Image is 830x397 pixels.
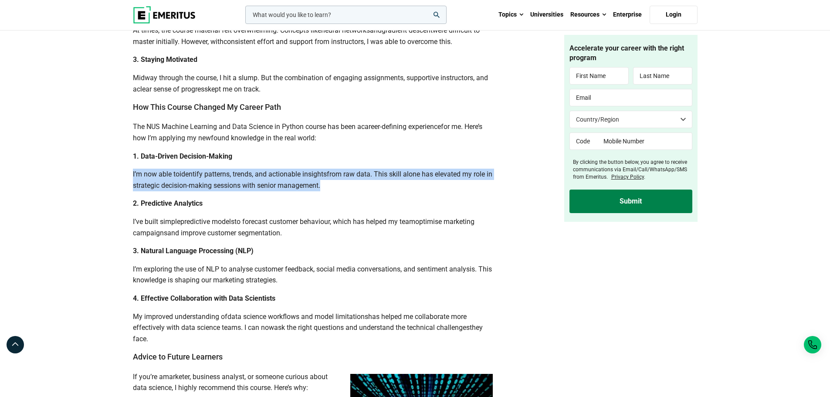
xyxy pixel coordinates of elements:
span: I’m now able to [133,170,180,178]
span: , I was able to overcome this. [364,37,452,46]
span: kept me on track. [208,85,261,93]
span: from raw data. This skill alone has elevated my role in strategic decision-making sessions with s... [133,170,492,190]
b: 1. Data-Driven Decision-Making [133,152,232,160]
span: I’ve built simple [133,217,180,226]
b: 4. Effective Collaboration with Data Scientists [133,294,275,302]
span: and [370,26,382,34]
input: Submit [569,190,692,213]
p: predictive models optimise marketing campaigns [133,216,493,238]
span: My improved understanding of [133,312,227,321]
span: , I highly recommend this course. Here’s why: [172,383,308,392]
span: were difficult to master initially. However, with [133,26,480,46]
h4: Accelerate your career with the right program [569,44,692,63]
input: woocommerce-product-search-field-0 [245,6,447,24]
span: they face. [133,323,483,343]
input: First Name [569,68,629,85]
p: career-defining experience [133,121,493,143]
b: 2. Predictive Analytics [133,199,203,207]
select: Country [569,111,692,129]
span: The NUS Machine Learning and Data Science in Python course has been a [133,122,361,131]
b: Advice to Future Learners [133,352,223,361]
input: Last Name [633,68,692,85]
span: and improve customer segmentation. [167,229,282,237]
span: I’m exploring the use of NLP to analyse customer feedback, social media conversations, and sentim... [133,265,492,285]
p: neural networks gradient descent consistent effort and support from instructors [133,25,493,47]
p: data science workflows and model limitations ask the right questions and understand the technical... [133,311,493,345]
span: to forecast customer behaviour, which has helped my team [234,217,415,226]
input: Code [569,133,598,150]
b: 3. Natural Language Processing (NLP) [133,247,254,255]
input: Mobile Number [597,133,692,150]
p: clear sense of progress [133,72,493,95]
span: If you’re a [133,373,163,381]
label: By clicking the button below, you agree to receive communications via Email/Call/WhatsApp/SMS fro... [573,159,692,181]
p: identify patterns, trends, and actionable insights [133,169,493,191]
p: marketer, business analyst, or someone curious about data science [133,371,493,394]
a: Login [650,6,698,24]
span: At times, the course material felt overwhelming. Concepts like [133,26,321,34]
input: Email [569,89,692,107]
b: How This Course Changed My Career Path [133,102,281,112]
b: 3. Staying Motivated [133,55,197,64]
span: Midway through the course, I hit a slump. But the combination of engaging assignments, supportive... [133,74,488,93]
a: Privacy Policy [611,174,644,180]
